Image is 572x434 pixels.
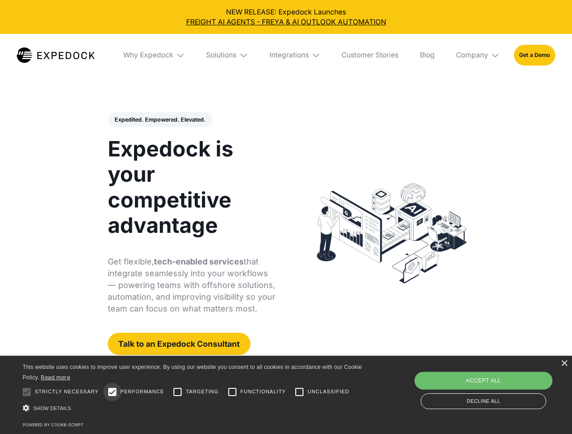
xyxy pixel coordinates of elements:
[41,374,70,381] a: Read more
[308,388,349,396] span: Unclassified
[23,364,362,381] span: This website uses cookies to improve user experience. By using our website you consent to all coo...
[449,34,507,76] div: Company
[199,34,255,76] div: Solutions
[413,34,442,76] a: Blog
[23,422,83,427] a: Powered by cookie-script
[186,388,218,396] span: Targeting
[7,7,565,27] div: NEW RELEASE: Expedock Launches
[206,51,236,60] div: Solutions
[240,388,286,396] span: Functionality
[116,34,192,76] div: Why Expedock
[23,402,365,415] div: Show details
[154,257,244,266] strong: tech-enabled services
[421,336,572,434] iframe: Chat Widget
[123,51,173,60] div: Why Expedock
[108,136,276,238] h1: Expedock is your competitive advantage
[7,17,565,27] a: FREIGHT AI AGENTS - FREYA & AI OUTLOOK AUTOMATION
[35,388,99,396] span: Strictly necessary
[334,34,405,76] a: Customer Stories
[33,406,71,411] span: Show details
[456,51,488,60] div: Company
[269,51,309,60] div: Integrations
[108,333,250,355] a: Talk to an Expedock Consultant
[262,34,327,76] div: Integrations
[514,45,555,65] a: Get a Demo
[108,256,276,315] p: Get flexible, that integrate seamlessly into your workflows — powering teams with offshore soluti...
[414,372,552,390] div: Accept all
[120,388,164,396] span: Performance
